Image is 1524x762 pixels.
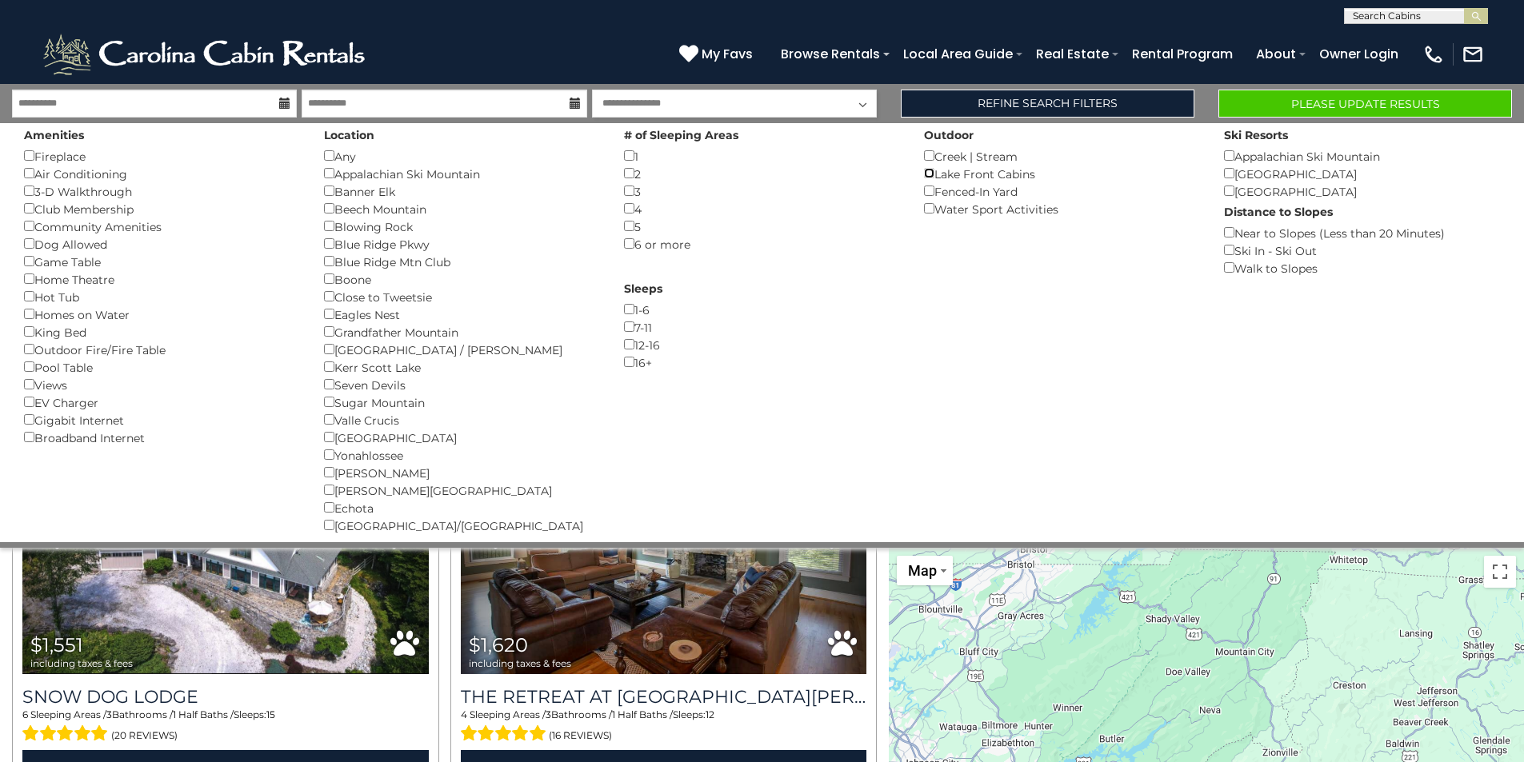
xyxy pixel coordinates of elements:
[24,182,300,200] div: 3-D Walkthrough
[702,44,753,64] span: My Favs
[612,708,673,720] span: 1 Half Baths /
[706,708,714,720] span: 12
[324,517,600,534] div: [GEOGRAPHIC_DATA]/[GEOGRAPHIC_DATA]
[24,217,300,235] div: Community Amenities
[324,393,600,411] div: Sugar Mountain
[324,429,600,446] div: [GEOGRAPHIC_DATA]
[461,686,867,708] h3: The Retreat at Mountain Meadows
[24,288,300,305] div: Hot Tub
[924,182,1200,200] div: Fenced-In Yard
[324,464,600,481] div: [PERSON_NAME]
[324,253,600,270] div: Blue Ridge Mtn Club
[624,353,900,371] div: 16+
[1218,90,1512,118] button: Please Update Results
[24,376,300,393] div: Views
[1224,127,1288,143] label: Ski Resorts
[1224,259,1500,277] div: Walk to Slopes
[897,556,953,585] button: Change map style
[24,200,300,217] div: Club Membership
[624,147,900,165] div: 1
[22,708,28,720] span: 6
[895,40,1021,68] a: Local Area Guide
[624,165,900,182] div: 2
[1028,40,1117,68] a: Real Estate
[40,30,372,78] img: White-1-2.png
[1484,556,1516,588] button: Toggle fullscreen view
[324,182,600,200] div: Banner Elk
[773,40,888,68] a: Browse Rentals
[324,323,600,341] div: Grandfather Mountain
[1124,40,1241,68] a: Rental Program
[901,90,1194,118] a: Refine Search Filters
[1224,204,1333,220] label: Distance to Slopes
[266,708,275,720] span: 15
[924,147,1200,165] div: Creek | Stream
[22,708,429,746] div: Sleeping Areas / Bathrooms / Sleeps:
[549,725,612,746] span: (16 reviews)
[324,200,600,217] div: Beech Mountain
[324,499,600,517] div: Echota
[324,217,600,235] div: Blowing Rock
[461,708,467,720] span: 4
[24,127,84,143] label: Amenities
[324,235,600,253] div: Blue Ridge Pkwy
[173,708,234,720] span: 1 Half Baths /
[324,288,600,305] div: Close to Tweetsie
[324,481,600,499] div: [PERSON_NAME][GEOGRAPHIC_DATA]
[1224,241,1500,259] div: Ski In - Ski Out
[324,341,600,358] div: [GEOGRAPHIC_DATA] / [PERSON_NAME]
[469,633,528,656] span: $1,620
[106,708,112,720] span: 3
[324,165,600,182] div: Appalachian Ski Mountain
[1462,43,1484,66] img: mail-regular-white.png
[624,336,900,353] div: 12-16
[469,658,571,668] span: including taxes & fees
[24,305,300,323] div: Homes on Water
[24,411,300,429] div: Gigabit Internet
[324,411,600,429] div: Valle Crucis
[1224,182,1500,200] div: [GEOGRAPHIC_DATA]
[1311,40,1406,68] a: Owner Login
[924,200,1200,217] div: Water Sport Activities
[24,253,300,270] div: Game Table
[1224,224,1500,241] div: Near to Slopes (Less than 20 Minutes)
[324,127,374,143] label: Location
[1248,40,1304,68] a: About
[624,281,662,297] label: Sleeps
[624,318,900,336] div: 7-11
[24,358,300,376] div: Pool Table
[461,708,867,746] div: Sleeping Areas / Bathrooms / Sleeps:
[24,429,300,446] div: Broadband Internet
[324,270,600,288] div: Boone
[30,658,133,668] span: including taxes & fees
[324,147,600,165] div: Any
[24,323,300,341] div: King Bed
[1422,43,1445,66] img: phone-regular-white.png
[624,235,900,253] div: 6 or more
[624,182,900,200] div: 3
[546,708,551,720] span: 3
[24,341,300,358] div: Outdoor Fire/Fire Table
[1224,165,1500,182] div: [GEOGRAPHIC_DATA]
[24,165,300,182] div: Air Conditioning
[111,725,178,746] span: (20 reviews)
[22,686,429,708] a: Snow Dog Lodge
[24,393,300,411] div: EV Charger
[624,127,738,143] label: # of Sleeping Areas
[908,562,937,579] span: Map
[924,127,974,143] label: Outdoor
[324,446,600,464] div: Yonahlossee
[24,147,300,165] div: Fireplace
[324,358,600,376] div: Kerr Scott Lake
[1224,147,1500,165] div: Appalachian Ski Mountain
[679,44,757,65] a: My Favs
[324,305,600,323] div: Eagles Nest
[624,200,900,217] div: 4
[461,686,867,708] a: The Retreat at [GEOGRAPHIC_DATA][PERSON_NAME]
[624,301,900,318] div: 1-6
[924,165,1200,182] div: Lake Front Cabins
[24,270,300,288] div: Home Theatre
[30,633,83,656] span: $1,551
[624,217,900,235] div: 5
